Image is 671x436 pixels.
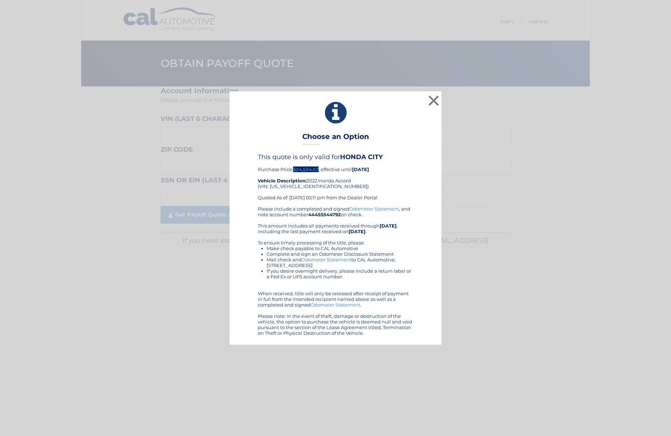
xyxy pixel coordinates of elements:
[349,229,366,234] b: [DATE]
[380,223,397,229] b: [DATE]
[427,93,441,108] button: ×
[267,268,413,279] li: If you desire overnight delivery, please include a return label or a Fed Ex or UPS account number.
[258,153,413,206] div: Purchase Price: , effective until 2022 Honda Accord (VIN: [US_VEHICLE_IDENTIFICATION_NUMBER]) Quo...
[302,257,351,262] a: Odometer Statement
[308,212,341,217] b: 44455544792
[340,153,383,161] b: HONDA CITY
[258,206,413,336] div: Please include a completed and signed , and note account number on check. This amount includes al...
[302,132,369,145] h3: Choose an Option
[258,178,307,183] strong: Vehicle Description:
[258,153,413,161] h4: This quote is only valid for
[267,246,413,251] li: Make check payable to CAL Automotive
[293,166,319,172] b: $24,534.57
[349,206,399,212] a: Odometer Statement
[352,166,369,172] b: [DATE]
[310,302,360,308] a: Odometer Statement
[267,257,413,268] li: Mail check and to CAL Automotive, [STREET_ADDRESS]
[267,251,413,257] li: Complete and sign an Odometer Disclosure Statement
